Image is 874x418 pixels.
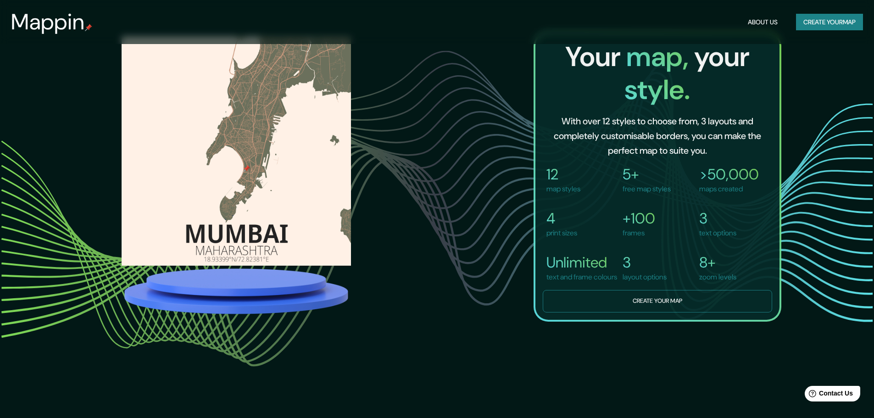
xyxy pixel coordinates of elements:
p: text options [699,228,736,239]
p: zoom levels [699,272,736,283]
h4: 3 [623,253,667,272]
h6: With over 12 styles to choose from, 3 layouts and completely customisable borders, you can make t... [550,114,765,158]
h4: +100 [623,209,655,228]
h4: 8+ [699,253,736,272]
h4: 5+ [623,165,671,184]
h4: 3 [699,209,736,228]
p: layout options [623,272,667,283]
button: About Us [744,14,781,31]
span: style. [624,72,690,108]
button: Create yourmap [796,14,863,31]
p: print sizes [546,228,577,239]
span: map, [626,39,694,75]
img: platform.png [122,266,351,317]
h3: Mappin [11,9,85,35]
p: frames [623,228,655,239]
p: maps created [699,184,759,195]
p: map styles [546,184,580,195]
h4: >50,000 [699,165,759,184]
iframe: Help widget launcher [792,382,864,408]
button: Create your map [543,290,772,312]
p: free map styles [623,184,671,195]
img: mappin-pin [85,24,92,31]
p: text and frame colours [546,272,617,283]
h2: Your your [543,40,772,106]
h4: 4 [546,209,577,228]
img: mumbai.png [122,36,351,266]
h4: Unlimited [546,253,617,272]
h4: 12 [546,165,580,184]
